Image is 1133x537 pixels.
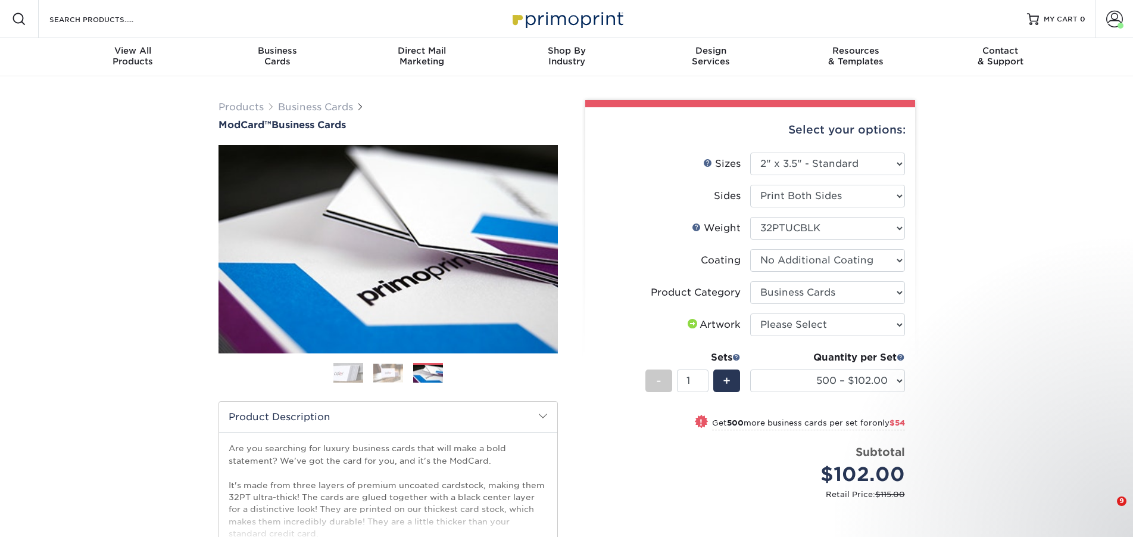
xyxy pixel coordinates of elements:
span: only [872,418,905,427]
span: ! [700,416,703,429]
div: Services [639,45,784,67]
h2: Product Description [219,402,557,432]
div: Marketing [349,45,494,67]
a: Business Cards [278,101,353,113]
span: Resources [784,45,928,56]
iframe: Intercom live chat [1093,496,1121,525]
small: Retail Price: [604,489,905,500]
a: Shop ByIndustry [494,38,639,76]
a: DesignServices [639,38,784,76]
span: MY CART [1044,14,1078,24]
div: Cards [205,45,349,67]
a: View AllProducts [61,38,205,76]
div: Industry [494,45,639,67]
div: Select your options: [595,107,906,153]
span: Contact [928,45,1073,56]
div: Products [61,45,205,67]
img: Business Cards 01 [333,358,363,388]
span: Design [639,45,784,56]
span: - [656,372,661,390]
input: SEARCH PRODUCTS..... [48,12,164,26]
img: Business Cards 02 [373,364,403,382]
span: View All [61,45,205,56]
h1: Business Cards [219,119,558,131]
span: Shop By [494,45,639,56]
img: Business Cards 03 [413,364,443,384]
a: Direct MailMarketing [349,38,494,76]
div: Sides [714,189,741,203]
div: Artwork [685,318,741,332]
span: + [723,372,731,390]
a: ModCard™Business Cards [219,119,558,131]
span: $115.00 [875,490,905,499]
a: BusinessCards [205,38,349,76]
span: Direct Mail [349,45,494,56]
strong: Subtotal [856,445,905,458]
div: Product Category [651,285,741,300]
div: Weight [692,221,741,235]
span: ModCard™ [219,119,271,131]
img: ModCard™ 03 [219,132,558,367]
img: Primoprint [507,6,626,32]
div: Sets [645,350,741,365]
span: Business [205,45,349,56]
div: Coating [701,253,741,268]
a: Contact& Support [928,38,1073,76]
span: 9 [1117,496,1126,506]
div: Quantity per Set [750,350,905,365]
div: & Support [928,45,1073,67]
a: Products [219,101,264,113]
span: 0 [1080,15,1085,23]
a: Resources& Templates [784,38,928,76]
span: $54 [889,418,905,427]
div: $102.00 [759,460,905,489]
div: & Templates [784,45,928,67]
small: Get more business cards per set for [712,418,905,430]
div: Sizes [703,157,741,171]
strong: 500 [727,418,744,427]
